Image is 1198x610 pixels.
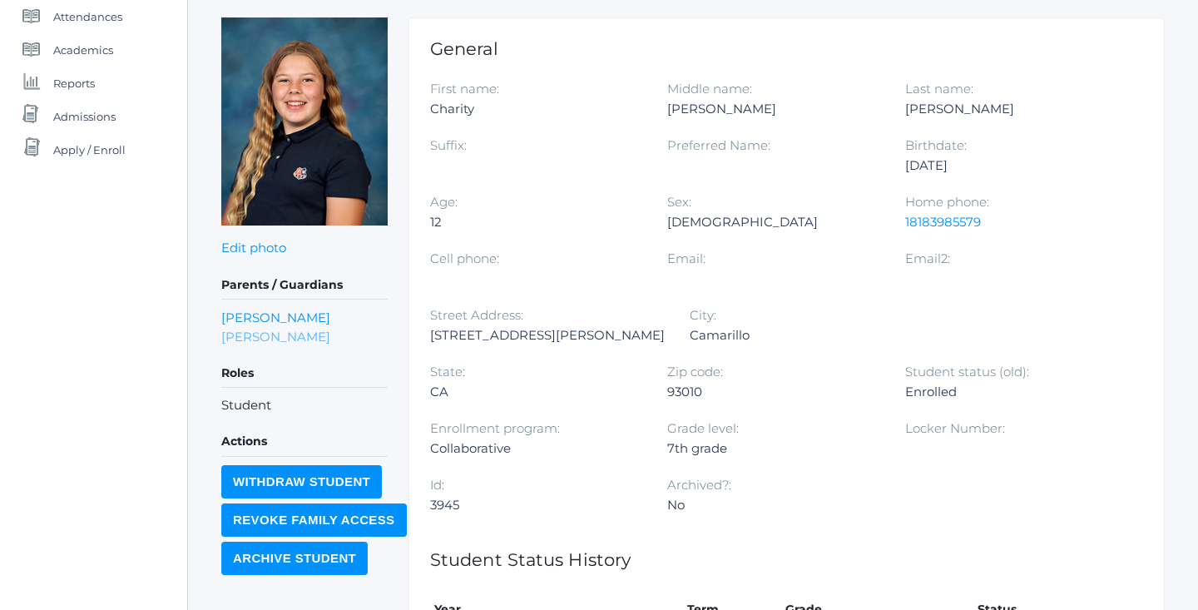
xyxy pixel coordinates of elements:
div: Enrolled [905,382,1117,402]
span: Apply / Enroll [53,133,126,166]
label: Preferred Name: [667,137,770,153]
div: Camarillo [690,325,902,345]
label: Sex: [667,194,691,210]
div: No [667,495,879,515]
h5: Parents / Guardians [221,271,388,300]
li: Student [221,396,388,415]
label: Age: [430,194,458,210]
span: Academics [53,33,113,67]
label: First name: [430,81,499,97]
label: Id: [430,477,444,493]
input: Revoke Family Access [221,503,407,537]
h5: Actions [221,428,388,456]
label: Enrollment program: [430,420,560,436]
h1: General [430,39,1143,58]
label: Cell phone: [430,250,499,266]
a: [PERSON_NAME] [221,308,330,327]
label: Zip code: [667,364,723,379]
label: Grade level: [667,420,739,436]
label: Middle name: [667,81,752,97]
label: Suffix: [430,137,467,153]
div: [DEMOGRAPHIC_DATA] [667,212,879,232]
div: [STREET_ADDRESS][PERSON_NAME] [430,325,665,345]
div: 12 [430,212,642,232]
div: 3945 [430,495,642,515]
div: Collaborative [430,439,642,459]
label: Email: [667,250,705,266]
a: Edit photo [221,240,286,255]
img: Charity Luz [221,17,388,226]
div: [DATE] [905,156,1117,176]
label: Email2: [905,250,950,266]
label: Home phone: [905,194,989,210]
label: Last name: [905,81,973,97]
div: [PERSON_NAME] [667,99,879,119]
label: Street Address: [430,307,523,323]
h1: Student Status History [430,550,1143,569]
div: 93010 [667,382,879,402]
label: Archived?: [667,477,731,493]
a: 18183985579 [905,214,981,230]
span: Reports [53,67,95,100]
span: Admissions [53,100,116,133]
input: Archive Student [221,542,368,575]
div: CA [430,382,642,402]
h5: Roles [221,360,388,388]
div: 7th grade [667,439,879,459]
label: State: [430,364,465,379]
input: Withdraw Student [221,465,382,498]
a: [PERSON_NAME] [221,327,330,346]
label: Locker Number: [905,420,1005,436]
label: City: [690,307,716,323]
div: [PERSON_NAME] [905,99,1117,119]
div: Charity [430,99,642,119]
label: Student status (old): [905,364,1029,379]
label: Birthdate: [905,137,967,153]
